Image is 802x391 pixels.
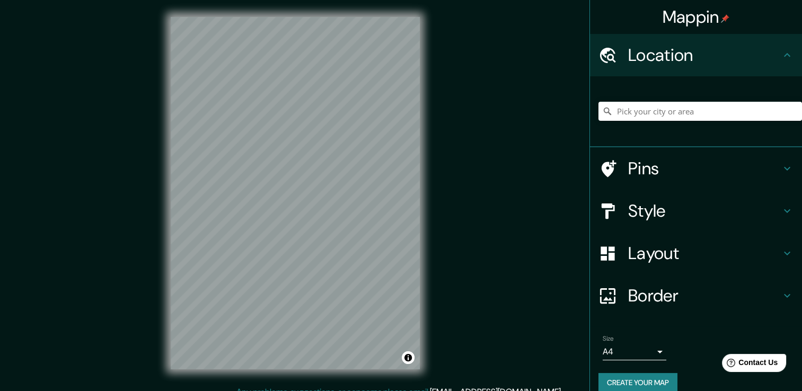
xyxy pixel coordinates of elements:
[171,17,420,369] canvas: Map
[598,102,802,121] input: Pick your city or area
[590,232,802,274] div: Layout
[628,158,781,179] h4: Pins
[603,343,666,360] div: A4
[590,34,802,76] div: Location
[628,200,781,221] h4: Style
[628,45,781,66] h4: Location
[603,334,614,343] label: Size
[663,6,730,28] h4: Mappin
[590,274,802,317] div: Border
[590,147,802,190] div: Pins
[402,351,415,364] button: Toggle attribution
[628,243,781,264] h4: Layout
[590,190,802,232] div: Style
[721,14,729,23] img: pin-icon.png
[628,285,781,306] h4: Border
[708,350,790,379] iframe: Help widget launcher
